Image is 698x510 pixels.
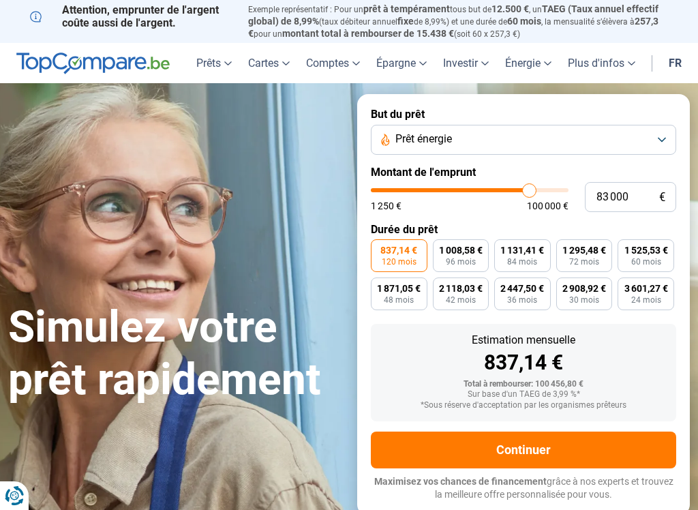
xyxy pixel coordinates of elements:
[248,16,658,39] span: 257,3 €
[188,43,240,83] a: Prêts
[363,3,450,14] span: prêt à tempérament
[446,258,476,266] span: 96 mois
[371,108,676,121] label: But du prêt
[382,335,665,346] div: Estimation mensuelle
[8,301,341,406] h1: Simulez votre prêt rapidement
[371,201,401,211] span: 1 250 €
[435,43,497,83] a: Investir
[569,296,599,304] span: 30 mois
[661,43,690,83] a: fr
[507,296,537,304] span: 36 mois
[562,245,606,255] span: 1 295,48 €
[371,125,676,155] button: Prêt énergie
[371,223,676,236] label: Durée du prêt
[631,258,661,266] span: 60 mois
[248,3,668,40] p: Exemple représentatif : Pour un tous but de , un (taux débiteur annuel de 8,99%) et une durée de ...
[507,16,541,27] span: 60 mois
[446,296,476,304] span: 42 mois
[397,16,414,27] span: fixe
[382,258,416,266] span: 120 mois
[377,284,421,293] span: 1 871,05 €
[380,245,417,255] span: 837,14 €
[371,166,676,179] label: Montant de l'emprunt
[439,284,483,293] span: 2 118,03 €
[368,43,435,83] a: Épargne
[500,284,544,293] span: 2 447,50 €
[562,284,606,293] span: 2 908,92 €
[439,245,483,255] span: 1 008,58 €
[560,43,643,83] a: Plus d'infos
[384,296,414,304] span: 48 mois
[395,132,452,147] span: Prêt énergie
[631,296,661,304] span: 24 mois
[659,192,665,203] span: €
[624,245,668,255] span: 1 525,53 €
[382,390,665,400] div: Sur base d'un TAEG de 3,99 %*
[500,245,544,255] span: 1 131,41 €
[527,201,568,211] span: 100 000 €
[497,43,560,83] a: Énergie
[282,28,454,39] span: montant total à rembourser de 15.438 €
[569,258,599,266] span: 72 mois
[624,284,668,293] span: 3 601,27 €
[507,258,537,266] span: 84 mois
[248,3,658,27] span: TAEG (Taux annuel effectif global) de 8,99%
[382,401,665,410] div: *Sous réserve d'acceptation par les organismes prêteurs
[240,43,298,83] a: Cartes
[491,3,529,14] span: 12.500 €
[382,380,665,389] div: Total à rembourser: 100 456,80 €
[382,352,665,373] div: 837,14 €
[374,476,547,487] span: Maximisez vos chances de financement
[16,52,170,74] img: TopCompare
[30,3,232,29] p: Attention, emprunter de l'argent coûte aussi de l'argent.
[371,432,676,468] button: Continuer
[298,43,368,83] a: Comptes
[371,475,676,502] p: grâce à nos experts et trouvez la meilleure offre personnalisée pour vous.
